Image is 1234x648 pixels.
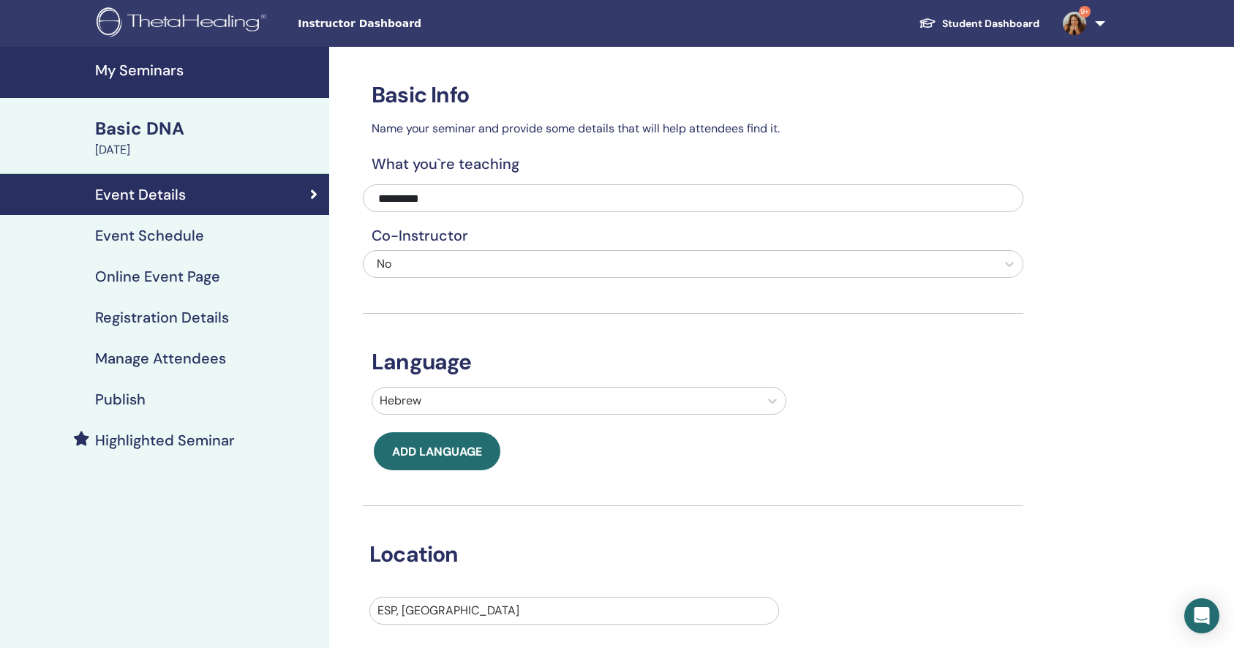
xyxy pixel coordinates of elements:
[95,227,204,244] h4: Event Schedule
[95,432,235,449] h4: Highlighted Seminar
[95,61,320,79] h4: My Seminars
[97,7,271,40] img: logo.png
[86,116,329,159] a: Basic DNA[DATE]
[95,391,146,408] h4: Publish
[1184,598,1219,633] div: Open Intercom Messenger
[363,227,1023,244] h4: Co-Instructor
[363,349,1023,375] h3: Language
[95,116,320,141] div: Basic DNA
[95,268,220,285] h4: Online Event Page
[95,186,186,203] h4: Event Details
[392,444,482,459] span: Add language
[363,82,1023,108] h3: Basic Info
[361,541,1004,568] h3: Location
[95,350,226,367] h4: Manage Attendees
[907,10,1051,37] a: Student Dashboard
[919,17,936,29] img: graduation-cap-white.svg
[1063,12,1086,35] img: default.jpg
[95,141,320,159] div: [DATE]
[363,120,1023,137] p: Name your seminar and provide some details that will help attendees find it.
[95,309,229,326] h4: Registration Details
[298,16,517,31] span: Instructor Dashboard
[377,256,391,271] span: No
[374,432,500,470] button: Add language
[363,155,1023,173] h4: What you`re teaching
[1079,6,1091,18] span: 9+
